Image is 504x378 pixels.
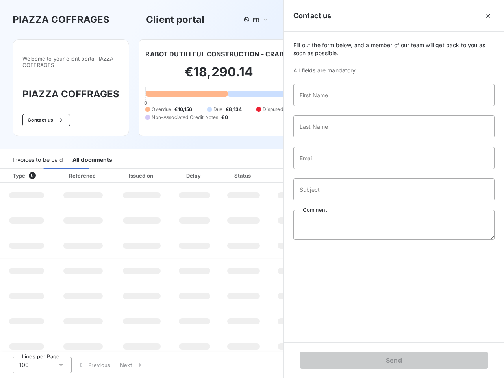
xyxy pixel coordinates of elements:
button: Send [300,352,488,369]
div: Issued on [115,172,169,180]
h2: €18,290.14 [145,64,293,88]
h3: PIAZZA COFFRAGES [13,13,109,27]
div: Delay [172,172,217,180]
span: FR [253,17,259,23]
input: placeholder [293,147,495,169]
input: placeholder [293,115,495,137]
span: All fields are mandatory [293,67,495,74]
input: placeholder [293,178,495,200]
span: 0 [144,100,147,106]
span: €10,156 [174,106,192,113]
span: Fill out the form below, and a member of our team will get back to you as soon as possible. [293,41,495,57]
span: 0 [29,172,36,179]
h5: Contact us [293,10,332,21]
h3: PIAZZA COFFRAGES [22,87,119,101]
div: Status [220,172,267,180]
span: €0 [221,114,228,121]
button: Previous [72,357,115,373]
input: placeholder [293,84,495,106]
span: Disputed [263,106,283,113]
h3: Client portal [146,13,204,27]
button: Contact us [22,114,70,126]
span: Overdue [152,106,171,113]
h6: RABOT DUTILLEUL CONSTRUCTION - CRABOT [145,49,293,59]
div: All documents [72,152,112,169]
span: Due [213,106,222,113]
div: Type [8,172,52,180]
div: Invoices to be paid [13,152,63,169]
span: €8,134 [226,106,242,113]
div: Reference [69,172,96,179]
span: Welcome to your client portal PIAZZA COFFRAGES [22,56,119,68]
span: 100 [19,361,29,369]
span: Non-Associated Credit Notes [152,114,218,121]
div: Amount [270,172,321,180]
button: Next [115,357,148,373]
